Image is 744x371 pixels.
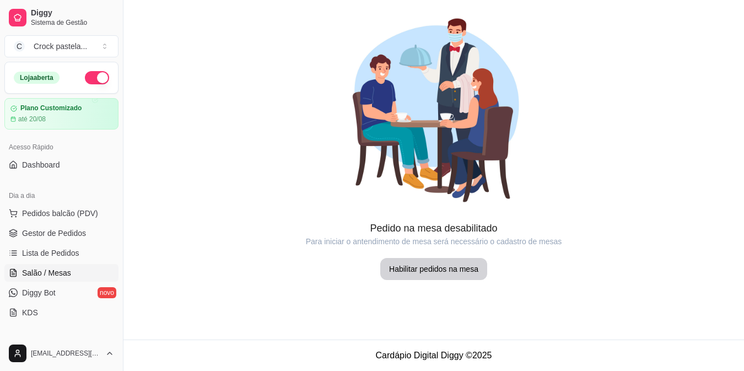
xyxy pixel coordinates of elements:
[22,159,60,170] span: Dashboard
[123,221,744,236] article: Pedido na mesa desabilitado
[22,287,56,298] span: Diggy Bot
[123,340,744,371] footer: Cardápio Digital Diggy © 2025
[4,205,118,222] button: Pedidos balcão (PDV)
[22,208,98,219] span: Pedidos balcão (PDV)
[22,307,38,318] span: KDS
[22,267,71,278] span: Salão / Mesas
[22,228,86,239] span: Gestor de Pedidos
[123,236,744,247] article: Para iniciar o antendimento de mesa será necessário o cadastro de mesas
[18,115,46,123] article: até 20/08
[4,4,118,31] a: DiggySistema de Gestão
[4,304,118,321] a: KDS
[4,156,118,174] a: Dashboard
[14,72,60,84] div: Loja aberta
[22,248,79,259] span: Lista de Pedidos
[4,244,118,262] a: Lista de Pedidos
[4,138,118,156] div: Acesso Rápido
[31,18,114,27] span: Sistema de Gestão
[4,340,118,367] button: [EMAIL_ADDRESS][DOMAIN_NAME]
[20,104,82,112] article: Plano Customizado
[4,284,118,302] a: Diggy Botnovo
[4,335,118,352] div: Catálogo
[4,187,118,205] div: Dia a dia
[31,349,101,358] span: [EMAIL_ADDRESS][DOMAIN_NAME]
[4,224,118,242] a: Gestor de Pedidos
[4,264,118,282] a: Salão / Mesas
[4,35,118,57] button: Select a team
[85,71,109,84] button: Alterar Status
[4,98,118,130] a: Plano Customizadoaté 20/08
[14,41,25,52] span: C
[31,8,114,18] span: Diggy
[34,41,87,52] div: Crock pastela ...
[380,258,487,280] button: Habilitar pedidos na mesa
